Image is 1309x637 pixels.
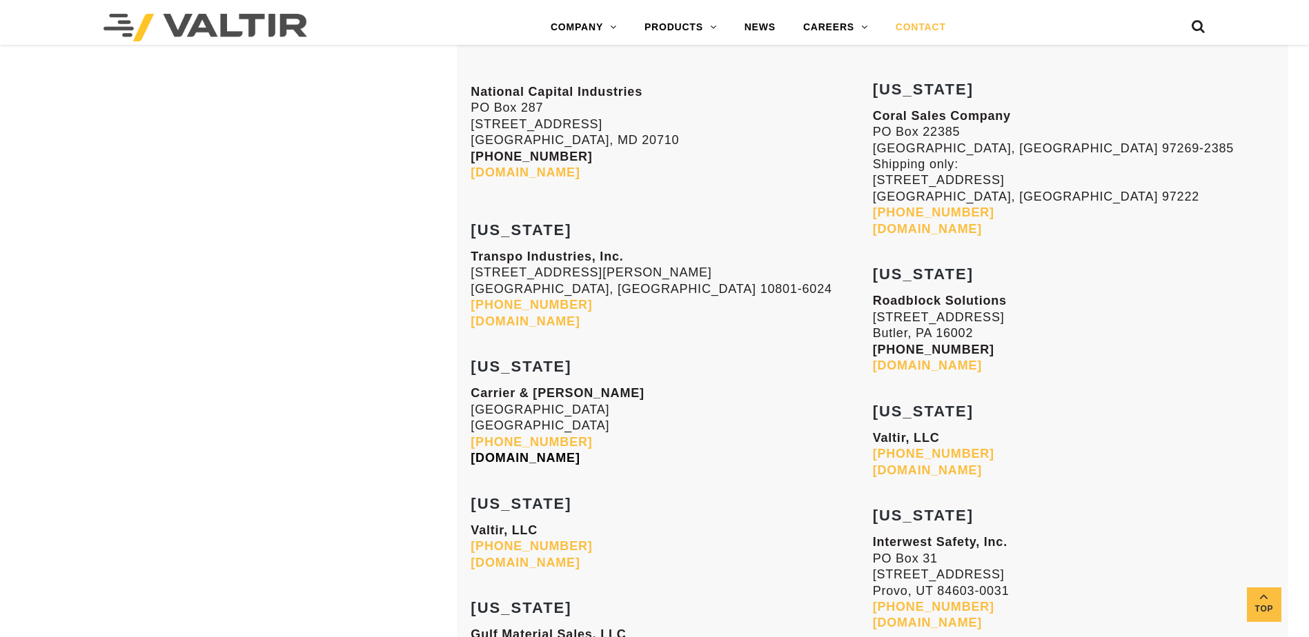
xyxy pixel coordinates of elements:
[873,81,974,98] strong: [US_STATE]
[873,534,1274,631] p: PO Box 31 [STREET_ADDRESS] Provo, UT 84603-0031
[471,85,642,99] strong: National Capital Industries
[873,293,1274,374] p: [STREET_ADDRESS] Butler, PA 16002
[873,343,994,372] strong: [PHONE_NUMBER]
[471,556,580,569] a: [DOMAIN_NAME]
[789,14,882,41] a: CAREERS
[471,249,872,330] p: [STREET_ADDRESS][PERSON_NAME] [GEOGRAPHIC_DATA], [GEOGRAPHIC_DATA] 10801-6024
[1247,587,1281,622] a: Top
[471,451,580,465] a: [DOMAIN_NAME]
[471,523,538,537] strong: Valtir, LLC
[873,403,974,420] strong: [US_STATE]
[471,386,644,400] strong: Carrier & [PERSON_NAME]
[471,314,580,328] a: [DOMAIN_NAME]
[873,535,1007,549] strong: Interwest Safety, Inc.
[873,265,974,283] strong: [US_STATE]
[471,84,872,181] p: PO Box 287 [STREET_ADDRESS] [GEOGRAPHIC_DATA], MD 20710
[471,358,571,375] strong: [US_STATE]
[873,447,994,461] a: [PHONE_NUMBER]
[873,600,994,614] a: [PHONE_NUMBER]
[873,222,982,236] a: [DOMAIN_NAME]
[471,495,571,512] strong: [US_STATE]
[1247,601,1281,617] span: Top
[873,108,1274,237] p: PO Box 22385 [GEOGRAPHIC_DATA], [GEOGRAPHIC_DATA] 97269-2385 Shipping only: [STREET_ADDRESS] [GEO...
[882,14,960,41] a: CONTACT
[873,463,982,477] a: [DOMAIN_NAME]
[631,14,731,41] a: PRODUCTS
[873,431,940,445] strong: Valtir, LLC
[873,109,1011,123] strong: Coral Sales Company
[471,599,571,616] strong: [US_STATE]
[873,294,1007,307] strong: Roadblock Solutions
[471,150,592,163] strong: [PHONE_NUMBER]
[471,435,592,449] a: [PHONE_NUMBER]
[873,616,982,629] a: [DOMAIN_NAME]
[873,507,974,524] strong: [US_STATE]
[471,250,623,263] strong: Transpo Industries, Inc.
[471,385,872,466] p: [GEOGRAPHIC_DATA] [GEOGRAPHIC_DATA]
[471,165,580,179] a: [DOMAIN_NAME]
[873,205,994,219] a: [PHONE_NUMBER]
[104,14,307,41] img: Valtir
[471,221,571,239] strong: [US_STATE]
[471,539,592,553] a: [PHONE_NUMBER]
[471,298,592,312] a: [PHONE_NUMBER]
[873,358,982,372] a: [DOMAIN_NAME]
[731,14,789,41] a: NEWS
[537,14,631,41] a: COMPANY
